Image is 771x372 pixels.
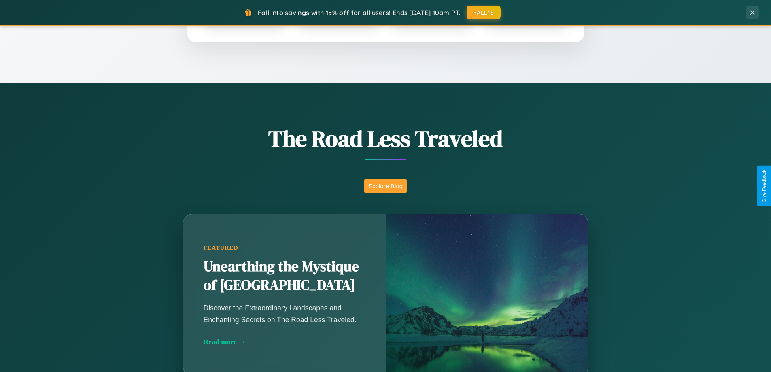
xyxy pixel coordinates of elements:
h1: The Road Less Traveled [143,123,629,154]
button: FALL15 [467,6,501,19]
button: Explore Blog [364,179,407,193]
h2: Unearthing the Mystique of [GEOGRAPHIC_DATA] [204,257,365,295]
span: Fall into savings with 15% off for all users! Ends [DATE] 10am PT. [258,9,461,17]
div: Read more → [204,338,365,346]
p: Discover the Extraordinary Landscapes and Enchanting Secrets on The Road Less Traveled. [204,302,365,325]
div: Give Feedback [761,170,767,202]
div: Featured [204,244,365,251]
